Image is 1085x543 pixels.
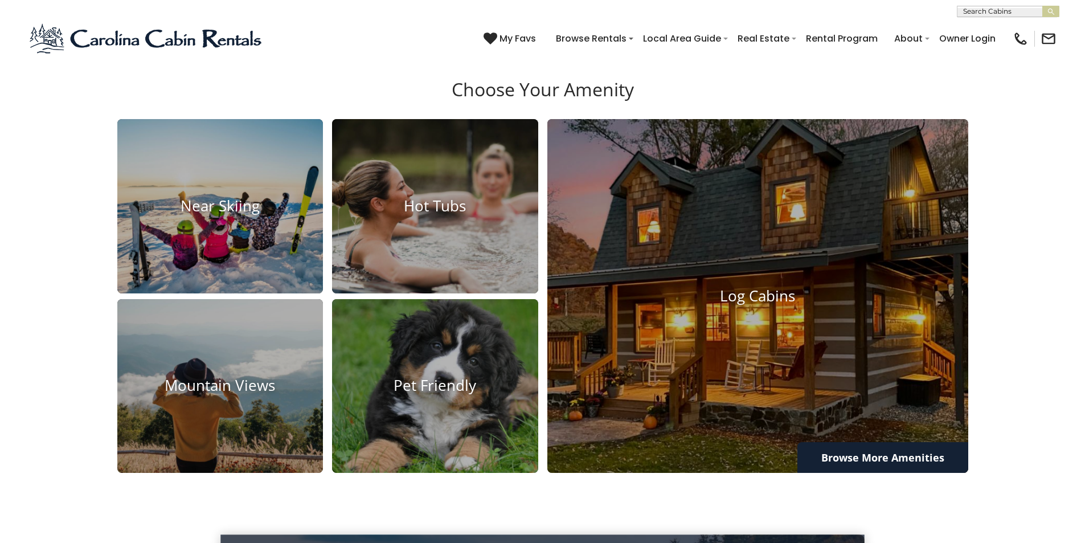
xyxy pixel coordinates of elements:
[797,442,968,473] a: Browse More Amenities
[117,119,324,293] a: Near Skiing
[332,299,538,473] a: Pet Friendly
[28,22,265,56] img: Blue-2.png
[332,197,538,215] h4: Hot Tubs
[732,28,795,48] a: Real Estate
[499,31,536,46] span: My Favs
[800,28,883,48] a: Rental Program
[889,28,928,48] a: About
[1013,31,1029,47] img: phone-regular-black.png
[547,287,968,305] h4: Log Cabins
[116,79,970,119] h3: Choose Your Amenity
[117,299,324,473] a: Mountain Views
[117,197,324,215] h4: Near Skiing
[484,31,539,46] a: My Favs
[332,377,538,395] h4: Pet Friendly
[933,28,1001,48] a: Owner Login
[117,377,324,395] h4: Mountain Views
[550,28,632,48] a: Browse Rentals
[547,119,968,473] a: Log Cabins
[332,119,538,293] a: Hot Tubs
[637,28,727,48] a: Local Area Guide
[1041,31,1057,47] img: mail-regular-black.png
